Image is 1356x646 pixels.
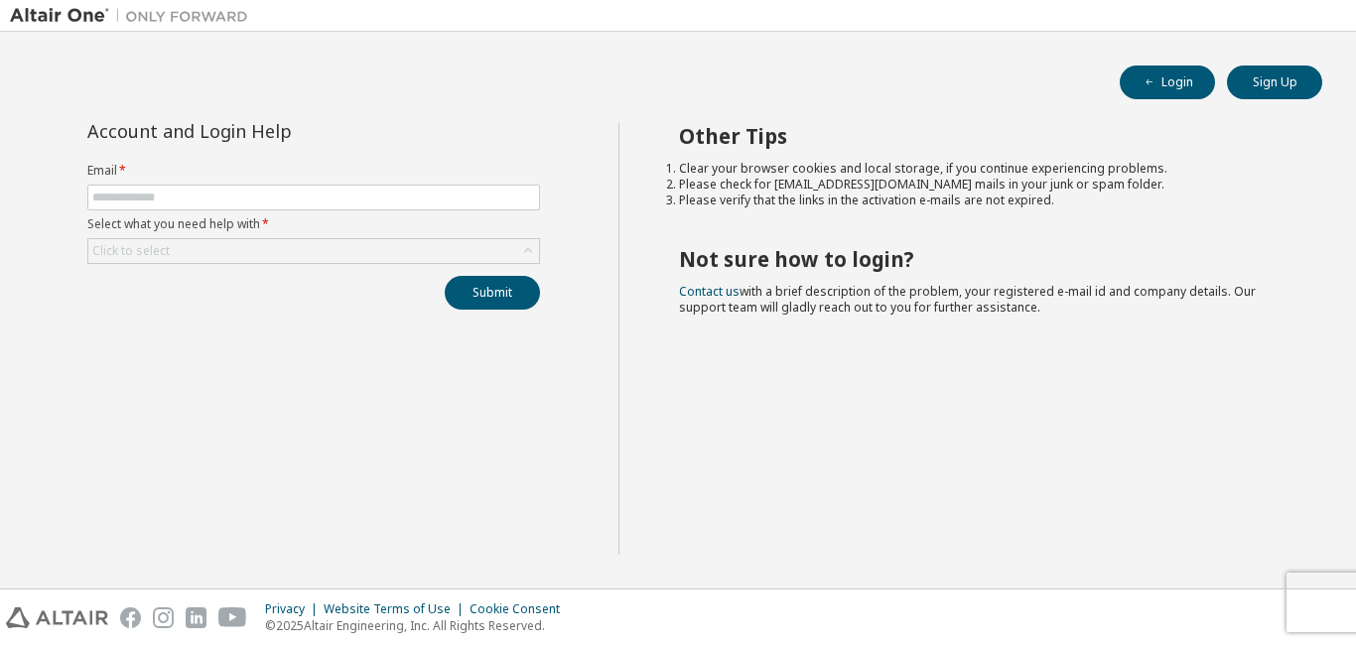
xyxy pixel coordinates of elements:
[679,283,740,300] a: Contact us
[153,607,174,628] img: instagram.svg
[265,617,572,634] p: © 2025 Altair Engineering, Inc. All Rights Reserved.
[679,161,1288,177] li: Clear your browser cookies and local storage, if you continue experiencing problems.
[1227,65,1322,99] button: Sign Up
[87,123,450,139] div: Account and Login Help
[10,6,258,26] img: Altair One
[92,243,170,259] div: Click to select
[87,216,540,232] label: Select what you need help with
[679,177,1288,193] li: Please check for [EMAIL_ADDRESS][DOMAIN_NAME] mails in your junk or spam folder.
[1120,65,1215,99] button: Login
[679,283,1256,316] span: with a brief description of the problem, your registered e-mail id and company details. Our suppo...
[88,239,539,263] div: Click to select
[218,607,247,628] img: youtube.svg
[679,246,1288,272] h2: Not sure how to login?
[445,276,540,310] button: Submit
[186,607,206,628] img: linkedin.svg
[324,601,470,617] div: Website Terms of Use
[679,193,1288,208] li: Please verify that the links in the activation e-mails are not expired.
[120,607,141,628] img: facebook.svg
[87,163,540,179] label: Email
[6,607,108,628] img: altair_logo.svg
[679,123,1288,149] h2: Other Tips
[265,601,324,617] div: Privacy
[470,601,572,617] div: Cookie Consent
